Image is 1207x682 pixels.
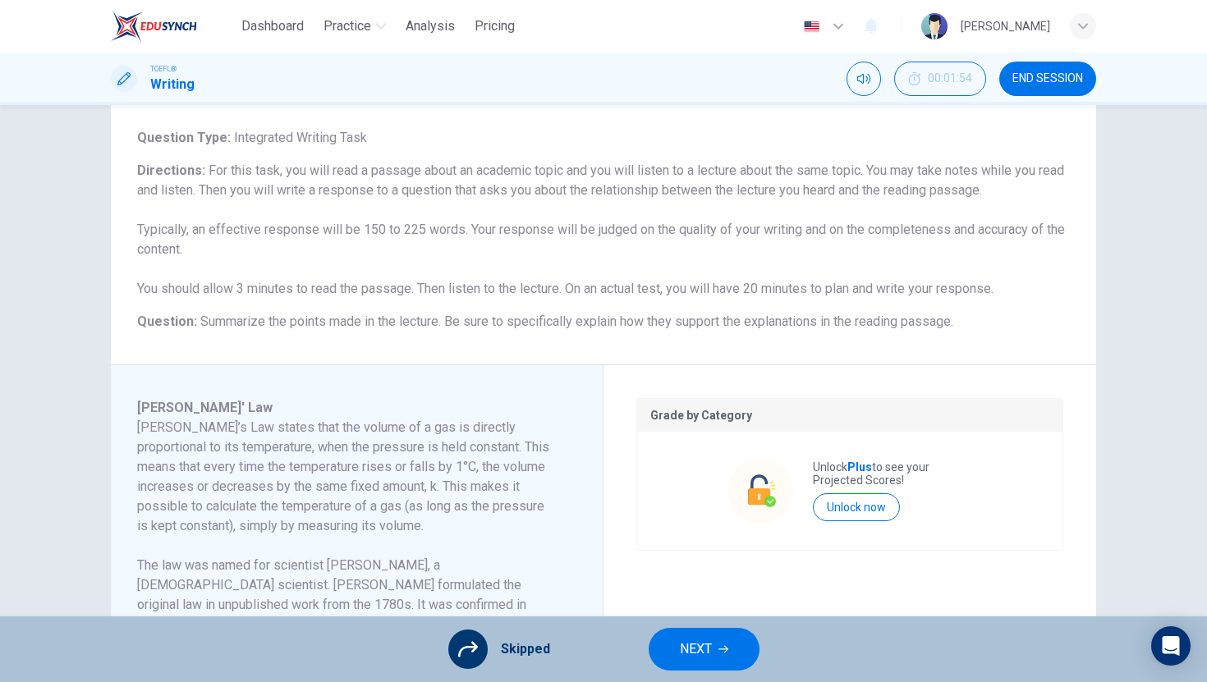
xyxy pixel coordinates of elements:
[921,13,948,39] img: Profile picture
[680,638,712,661] span: NEXT
[468,11,521,41] button: Pricing
[650,409,1049,422] p: Grade by Category
[1151,626,1191,666] div: Open Intercom Messenger
[801,21,822,33] img: en
[150,63,177,75] span: TOEFL®
[894,62,986,96] button: 00:01:54
[137,312,1070,332] h6: Question :
[231,130,367,145] span: Integrated Writing Task
[928,72,972,85] span: 00:01:54
[200,314,953,329] span: Summarize the points made in the lecture. Be sure to specifically explain how they support the ex...
[150,75,195,94] h1: Writing
[324,16,371,36] span: Practice
[501,639,550,659] span: Skipped
[137,162,1065,296] span: For this task, you will read a passage about an academic topic and you will listen to a lecture a...
[111,10,197,43] img: EduSynch logo
[241,16,304,36] span: Dashboard
[847,62,881,96] div: Mute
[137,161,1070,299] h6: Directions :
[813,460,972,487] p: Unlock to see your Projected Scores!
[406,16,455,36] span: Analysis
[961,16,1050,36] div: [PERSON_NAME]
[111,10,235,43] a: EduSynch logo
[475,16,515,36] span: Pricing
[137,400,273,415] span: [PERSON_NAME]' Law
[317,11,392,41] button: Practice
[813,493,900,521] button: Unlock now
[1012,72,1083,85] span: END SESSION
[235,11,310,41] button: Dashboard
[999,62,1096,96] button: END SESSION
[894,62,986,96] div: Hide
[137,418,557,536] h6: [PERSON_NAME]’s Law states that the volume of a gas is directly proportional to its temperature, ...
[847,460,872,474] strong: Plus
[399,11,461,41] button: Analysis
[137,128,1070,148] h6: Question Type :
[649,628,760,671] button: NEXT
[137,556,557,654] h6: The law was named for scientist [PERSON_NAME], a [DEMOGRAPHIC_DATA] scientist. [PERSON_NAME] form...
